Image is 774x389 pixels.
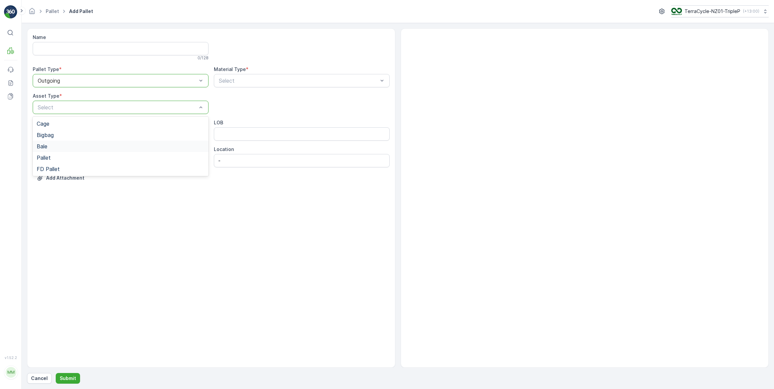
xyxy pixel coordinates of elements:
span: Cage [37,121,49,127]
span: v 1.52.2 [4,356,17,360]
button: Cancel [27,373,52,384]
p: 0 / 128 [198,55,209,61]
label: Asset Type [33,93,59,99]
span: Bale [37,143,47,149]
span: Add Pallet [68,8,94,15]
label: Material Type [214,66,246,72]
a: Pallet [46,8,59,14]
div: MM [6,367,16,378]
p: Select [38,103,197,111]
span: Pallet [37,155,51,161]
p: Cancel [31,375,48,382]
span: Bigbag [37,132,54,138]
p: Select [219,77,378,85]
label: Pallet Type [33,66,59,72]
p: Submit [60,375,76,382]
button: Upload File [33,173,88,183]
p: ( +13:00 ) [743,9,759,14]
p: Add Attachment [46,175,84,181]
span: FD Pallet [37,166,60,172]
button: TerraCycle-NZ01-TripleP(+13:00) [671,5,769,17]
label: LOB [214,120,223,125]
img: logo [4,5,17,19]
button: Submit [56,373,80,384]
img: TC_7kpGtVS.png [671,8,682,15]
a: Homepage [28,10,36,16]
label: Location [214,146,234,152]
button: MM [4,361,17,384]
p: TerraCycle-NZ01-TripleP [685,8,740,15]
label: Name [33,34,46,40]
